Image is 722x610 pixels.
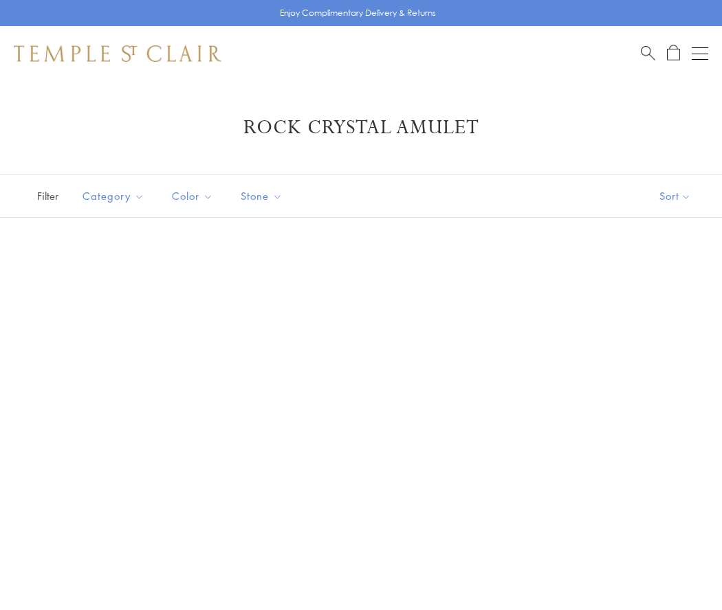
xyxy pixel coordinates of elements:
[641,45,655,62] a: Search
[165,188,223,205] span: Color
[234,188,293,205] span: Stone
[692,45,708,62] button: Open navigation
[76,188,155,205] span: Category
[230,181,293,212] button: Stone
[280,6,436,20] p: Enjoy Complimentary Delivery & Returns
[162,181,223,212] button: Color
[14,45,221,62] img: Temple St. Clair
[72,181,155,212] button: Category
[34,115,688,140] h1: Rock Crystal Amulet
[628,175,722,217] button: Show sort by
[667,45,680,62] a: Open Shopping Bag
